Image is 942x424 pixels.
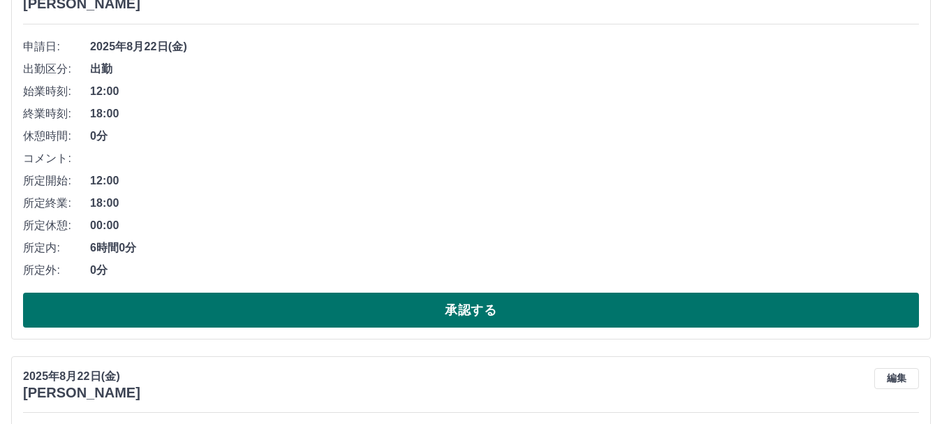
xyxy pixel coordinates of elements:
[90,105,919,122] span: 18:00
[23,128,90,145] span: 休憩時間:
[90,217,919,234] span: 00:00
[90,38,919,55] span: 2025年8月22日(金)
[90,173,919,189] span: 12:00
[23,262,90,279] span: 所定外:
[874,368,919,389] button: 編集
[23,83,90,100] span: 始業時刻:
[90,128,919,145] span: 0分
[23,38,90,55] span: 申請日:
[90,240,919,256] span: 6時間0分
[23,240,90,256] span: 所定内:
[23,195,90,212] span: 所定終業:
[23,150,90,167] span: コメント:
[23,217,90,234] span: 所定休憩:
[23,293,919,328] button: 承認する
[23,173,90,189] span: 所定開始:
[90,83,919,100] span: 12:00
[90,195,919,212] span: 18:00
[90,262,919,279] span: 0分
[23,385,140,401] h3: [PERSON_NAME]
[23,368,140,385] p: 2025年8月22日(金)
[90,61,919,78] span: 出勤
[23,105,90,122] span: 終業時刻:
[23,61,90,78] span: 出勤区分:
